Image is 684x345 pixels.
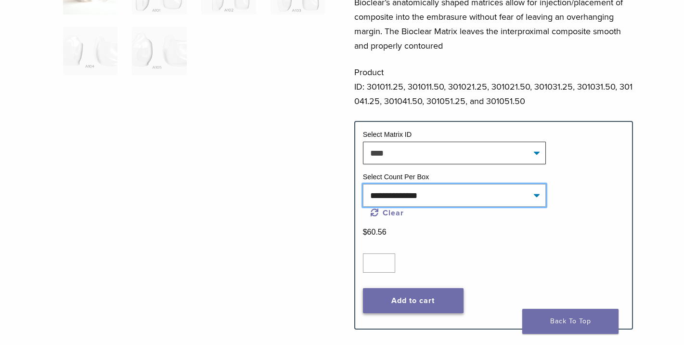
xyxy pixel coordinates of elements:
label: Select Count Per Box [363,173,429,181]
span: $ [363,228,367,236]
button: Add to cart [363,288,464,313]
img: Original Anterior Matrix - A Series - Image 6 [132,27,187,75]
img: Original Anterior Matrix - A Series - Image 5 [63,27,118,75]
a: Back To Top [522,309,619,334]
p: Product ID: 301011.25, 301011.50, 301021.25, 301021.50, 301031.25, 301031.50, 301041.25, 301041.5... [354,65,633,108]
a: Clear [371,208,404,218]
label: Select Matrix ID [363,131,412,138]
bdi: 60.56 [363,228,387,236]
